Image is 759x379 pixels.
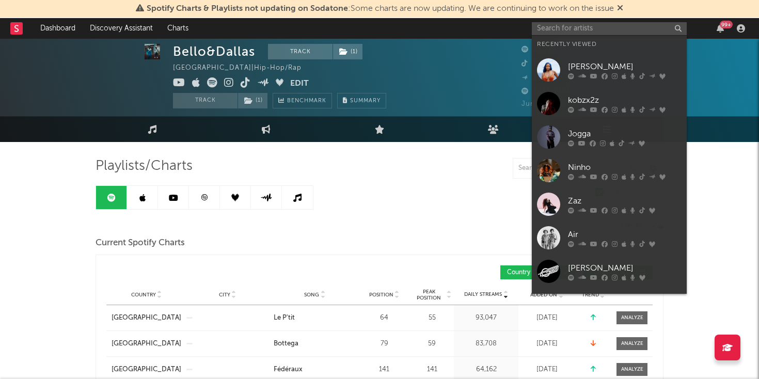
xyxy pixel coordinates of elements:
a: [GEOGRAPHIC_DATA] [112,339,181,349]
span: 11,900 [521,60,557,67]
div: 93,047 [456,313,516,323]
button: Edit [290,77,309,90]
span: Country Charts ( 3 ) [507,270,560,276]
div: 141 [413,365,451,375]
span: ( 1 ) [333,44,363,59]
a: [GEOGRAPHIC_DATA] [112,365,181,375]
button: (1) [333,44,362,59]
div: 59 [413,339,451,349]
div: Ninho [568,161,682,173]
div: [GEOGRAPHIC_DATA] | Hip-Hop/Rap [173,62,313,74]
span: Dismiss [617,5,623,13]
a: [PERSON_NAME] [532,255,687,288]
div: Le P'tit [274,313,295,323]
a: Discovery Assistant [83,18,160,39]
button: Track [268,44,333,59]
span: Summary [350,98,381,104]
span: 1,153,349 Monthly Listeners [521,88,629,95]
div: Zaz [568,195,682,207]
span: Jump Score: 96.0 [521,101,583,107]
div: [DATE] [521,365,573,375]
a: Air [532,221,687,255]
a: [GEOGRAPHIC_DATA] [112,313,181,323]
div: 83,708 [456,339,516,349]
a: kobzx2z [532,87,687,120]
div: 99 + [720,21,733,28]
button: Track [173,93,238,108]
div: Air [568,228,682,241]
div: 64 [361,313,407,323]
span: 69 [521,74,543,81]
button: (1) [238,93,267,108]
a: Ninho [532,154,687,187]
div: 64,162 [456,365,516,375]
span: Spotify Charts & Playlists not updating on Sodatone [147,5,348,13]
span: : Some charts are now updating. We are continuing to work on the issue [147,5,614,13]
a: Dashboard [33,18,83,39]
div: [DATE] [521,313,573,323]
button: Country Charts(3) [500,265,575,279]
a: Jogga [532,120,687,154]
span: Benchmark [287,95,326,107]
a: [PERSON_NAME] [532,53,687,87]
div: [PERSON_NAME] [568,60,682,73]
div: [PERSON_NAME] ([GEOGRAPHIC_DATA]) [568,293,682,318]
span: Position [369,292,393,298]
span: Added On [530,292,557,298]
div: Fédéraux [274,365,303,375]
a: Bottega [274,339,356,349]
span: Song [304,292,319,298]
div: [PERSON_NAME] [568,262,682,274]
div: Bello&Dallas [173,44,255,59]
div: Bottega [274,339,298,349]
input: Search for artists [532,22,687,35]
span: Daily Streams [464,291,502,298]
div: [DATE] [521,339,573,349]
div: kobzx2z [568,94,682,106]
span: ( 1 ) [238,93,268,108]
span: 23,270 [521,46,557,53]
div: Recently Viewed [537,38,682,51]
span: Country [131,292,156,298]
span: Playlists/Charts [96,160,193,172]
a: Charts [160,18,196,39]
a: Le P'tit [274,313,356,323]
div: 55 [413,313,451,323]
a: Zaz [532,187,687,221]
input: Search Playlists/Charts [513,158,642,179]
div: 141 [361,365,407,375]
button: Summary [337,93,386,108]
a: Fédéraux [274,365,356,375]
span: Current Spotify Charts [96,237,185,249]
span: Peak Position [413,289,445,301]
span: City [219,292,230,298]
div: Jogga [568,128,682,140]
button: 99+ [717,24,724,33]
div: 79 [361,339,407,349]
a: [PERSON_NAME] ([GEOGRAPHIC_DATA]) [532,288,687,329]
a: Benchmark [273,93,332,108]
span: Trend [582,292,599,298]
